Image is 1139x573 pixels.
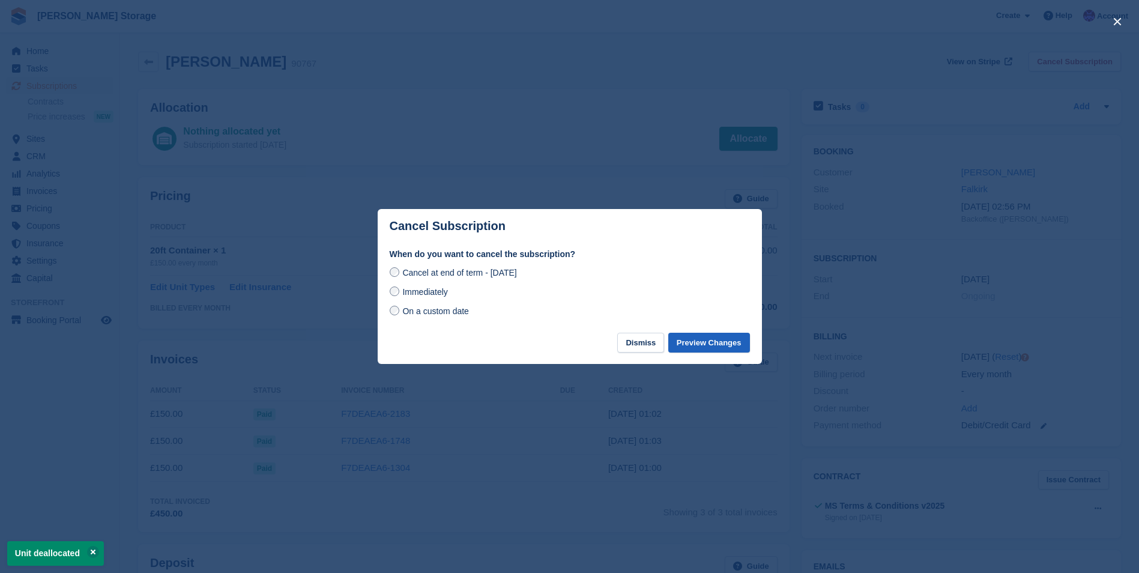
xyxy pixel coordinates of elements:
[390,306,399,315] input: On a custom date
[402,268,516,277] span: Cancel at end of term - [DATE]
[390,267,399,277] input: Cancel at end of term - [DATE]
[7,541,104,566] p: Unit deallocated
[390,219,506,233] p: Cancel Subscription
[402,306,469,316] span: On a custom date
[668,333,750,353] button: Preview Changes
[402,287,447,297] span: Immediately
[390,248,750,261] label: When do you want to cancel the subscription?
[1108,12,1127,31] button: close
[390,286,399,296] input: Immediately
[617,333,664,353] button: Dismiss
